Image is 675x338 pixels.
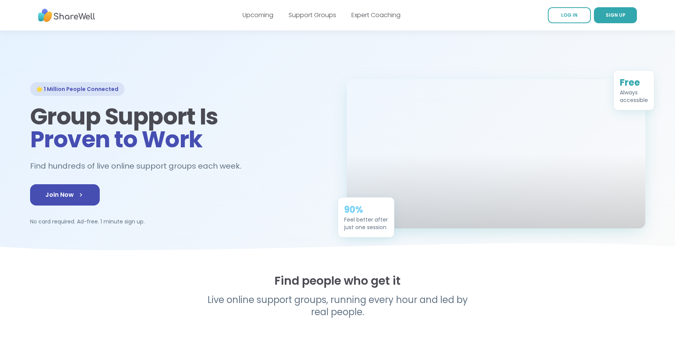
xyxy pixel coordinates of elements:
div: Free [620,75,648,88]
a: Upcoming [243,11,273,19]
a: Expert Coaching [351,11,401,19]
a: SIGN UP [594,7,637,23]
span: SIGN UP [606,12,626,18]
img: ShareWell Nav Logo [38,5,95,26]
span: Proven to Work [30,123,203,155]
h1: Group Support Is [30,105,329,151]
div: 90% [344,202,388,215]
span: LOG IN [561,12,578,18]
p: No card required. Ad-free. 1 minute sign up. [30,218,329,225]
a: Join Now [30,184,100,206]
h2: Find hundreds of live online support groups each week. [30,160,249,172]
a: Support Groups [289,11,336,19]
span: Join Now [45,190,85,199]
a: LOG IN [548,7,591,23]
div: Feel better after just one session [344,215,388,230]
div: Always accessible [620,88,648,103]
p: Live online support groups, running every hour and led by real people. [191,294,484,318]
h2: Find people who get it [30,274,645,288]
div: 🌟 1 Million People Connected [30,82,124,96]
